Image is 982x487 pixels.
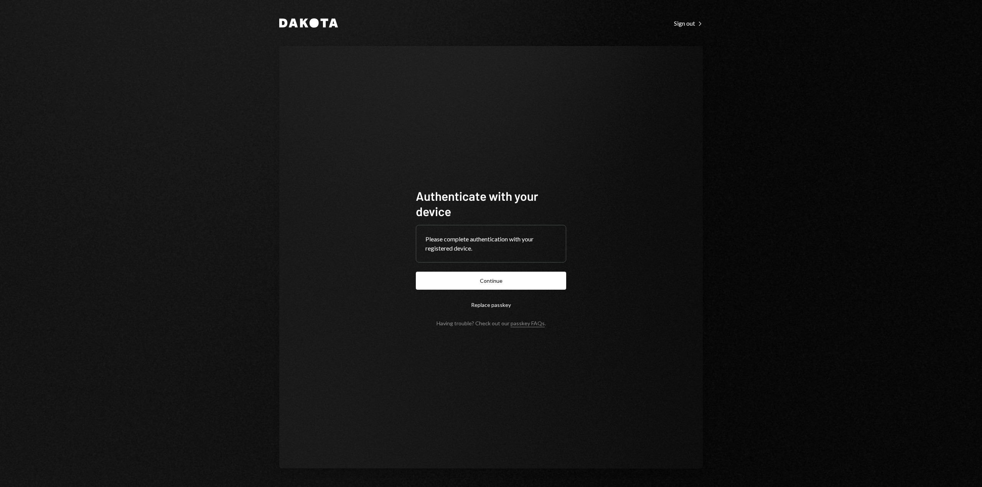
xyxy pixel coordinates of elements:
div: Having trouble? Check out our . [437,320,546,326]
div: Please complete authentication with your registered device. [425,234,557,253]
h1: Authenticate with your device [416,188,566,219]
button: Replace passkey [416,296,566,314]
a: Sign out [674,19,703,27]
button: Continue [416,272,566,290]
div: Sign out [674,20,703,27]
a: passkey FAQs [511,320,545,327]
